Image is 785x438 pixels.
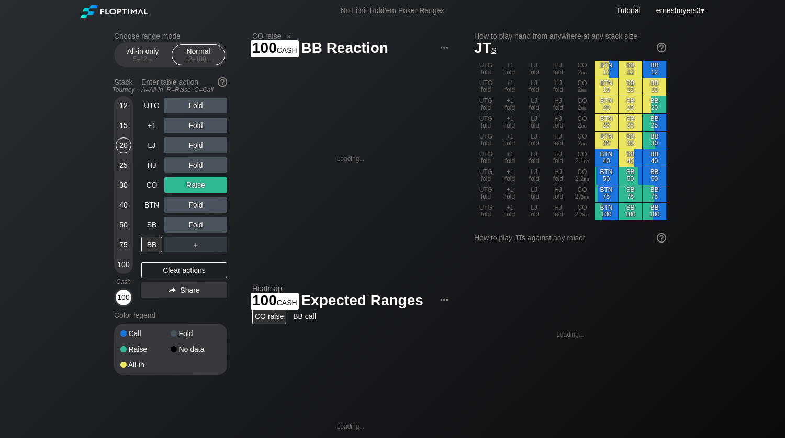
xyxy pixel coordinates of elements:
[474,61,498,78] div: UTG fold
[619,61,642,78] div: SB 12
[522,149,546,167] div: LJ fold
[251,293,299,310] span: 100
[498,96,522,113] div: +1 fold
[643,78,666,96] div: BB 15
[656,232,667,244] img: help.32db89a4.svg
[439,294,450,306] img: ellipsis.fd386fe8.svg
[141,282,227,298] div: Share
[114,307,227,324] div: Color legend
[595,149,618,167] div: BTN 40
[116,217,131,233] div: 50
[110,278,137,285] div: Cash
[643,203,666,220] div: BB 100
[595,167,618,185] div: BTN 50
[439,42,450,53] img: ellipsis.fd386fe8.svg
[324,6,460,17] div: No Limit Hold’em Poker Ranges
[522,61,546,78] div: LJ fold
[474,114,498,131] div: UTG fold
[474,149,498,167] div: UTG fold
[141,197,162,213] div: BTN
[581,68,587,76] span: bb
[252,284,449,293] h2: Heatmap
[522,185,546,202] div: LJ fold
[546,167,570,185] div: HJ fold
[251,31,283,41] span: CO raise
[252,309,286,324] div: CO raise
[498,203,522,220] div: +1 fold
[206,55,212,63] span: bb
[174,45,222,65] div: Normal
[290,309,319,324] div: BB call
[119,45,167,65] div: All-in only
[522,203,546,220] div: LJ fold
[619,114,642,131] div: SB 25
[141,118,162,133] div: +1
[584,157,590,165] span: bb
[595,78,618,96] div: BTN 15
[491,43,496,55] span: s
[619,78,642,96] div: SB 15
[595,96,618,113] div: BTN 20
[654,5,705,16] div: ▾
[81,5,148,18] img: Floptimal logo
[522,96,546,113] div: LJ fold
[141,262,227,278] div: Clear actions
[169,287,176,293] img: share.864f2f62.svg
[595,132,618,149] div: BTN 30
[546,203,570,220] div: HJ fold
[522,167,546,185] div: LJ fold
[595,114,618,131] div: BTN 25
[474,185,498,202] div: UTG fold
[277,296,297,307] span: cash
[498,167,522,185] div: +1 fold
[116,137,131,153] div: 20
[656,6,701,15] span: ernestmyers3
[116,197,131,213] div: 40
[570,185,594,202] div: CO 2.5
[570,78,594,96] div: CO 2
[619,203,642,220] div: SB 100
[570,167,594,185] div: CO 2.2
[164,157,227,173] div: Fold
[141,137,162,153] div: LJ
[584,175,590,182] span: bb
[619,149,642,167] div: SB 40
[474,167,498,185] div: UTG fold
[581,86,587,94] span: bb
[546,114,570,131] div: HJ fold
[164,118,227,133] div: Fold
[337,155,365,163] div: Loading...
[141,98,162,113] div: UTG
[299,40,389,57] span: BB Reaction
[171,330,221,337] div: Fold
[120,345,171,353] div: Raise
[116,237,131,252] div: 75
[141,237,162,252] div: BB
[546,132,570,149] div: HJ fold
[581,122,587,129] span: bb
[277,43,297,55] span: cash
[498,78,522,96] div: +1 fold
[643,149,666,167] div: BB 40
[164,197,227,213] div: Fold
[522,78,546,96] div: LJ fold
[116,157,131,173] div: 25
[498,114,522,131] div: +1 fold
[595,185,618,202] div: BTN 75
[570,61,594,78] div: CO 2
[281,32,296,40] span: »
[581,140,587,147] span: bb
[584,193,590,200] span: bb
[141,86,227,94] div: A=All-in R=Raise C=Call
[584,211,590,218] span: bb
[164,137,227,153] div: Fold
[643,185,666,202] div: BB 75
[121,55,165,63] div: 5 – 12
[619,96,642,113] div: SB 20
[164,217,227,233] div: Fold
[474,40,496,56] span: JT
[619,185,642,202] div: SB 75
[141,74,227,98] div: Enter table action
[474,203,498,220] div: UTG fold
[171,345,221,353] div: No data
